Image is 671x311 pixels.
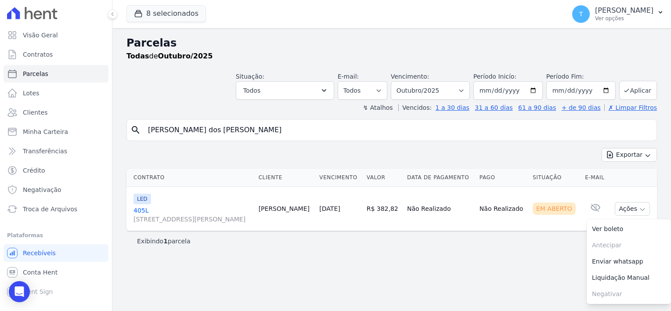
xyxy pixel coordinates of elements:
b: 1 [163,238,168,245]
span: Troca de Arquivos [23,205,77,213]
label: Situação: [236,73,264,80]
th: Contrato [126,169,255,187]
a: 1 a 30 dias [436,104,469,111]
th: Cliente [255,169,316,187]
th: Situação [529,169,581,187]
td: [PERSON_NAME] [255,187,316,231]
th: Valor [363,169,404,187]
a: Parcelas [4,65,108,83]
p: [PERSON_NAME] [595,6,653,15]
span: Visão Geral [23,31,58,40]
a: Visão Geral [4,26,108,44]
label: E-mail: [338,73,359,80]
span: Clientes [23,108,47,117]
a: 61 a 90 dias [518,104,556,111]
input: Buscar por nome do lote ou do cliente [143,121,653,139]
p: Ver opções [595,15,653,22]
a: Recebíveis [4,244,108,262]
th: Data de Pagamento [404,169,476,187]
th: E-mail [581,169,609,187]
i: search [130,125,141,135]
span: T [579,11,583,17]
span: Minha Carteira [23,127,68,136]
a: Minha Carteira [4,123,108,141]
a: [DATE] [319,205,340,212]
a: Ver boleto [587,221,671,237]
button: Aplicar [619,81,657,100]
span: [STREET_ADDRESS][PERSON_NAME] [133,215,252,224]
a: Transferências [4,142,108,160]
div: Em Aberto [533,203,576,215]
td: Não Realizado [404,187,476,231]
p: Exibindo parcela [137,237,191,246]
label: Período Fim: [546,72,616,81]
span: Recebíveis [23,249,56,257]
a: Conta Hent [4,264,108,281]
td: Não Realizado [476,187,529,231]
a: Contratos [4,46,108,63]
span: Transferências [23,147,67,155]
span: Lotes [23,89,40,98]
a: 405L[STREET_ADDRESS][PERSON_NAME] [133,206,252,224]
button: 8 selecionados [126,5,206,22]
span: Parcelas [23,69,48,78]
a: Clientes [4,104,108,121]
label: ↯ Atalhos [363,104,393,111]
button: T [PERSON_NAME] Ver opções [565,2,671,26]
button: Todos [236,81,334,100]
h2: Parcelas [126,35,657,51]
div: Plataformas [7,230,105,241]
td: R$ 382,82 [363,187,404,231]
p: de [126,51,213,61]
span: Contratos [23,50,53,59]
a: Troca de Arquivos [4,200,108,218]
label: Vencimento: [391,73,429,80]
span: Conta Hent [23,268,58,277]
span: LED [133,194,151,204]
div: Open Intercom Messenger [9,281,30,302]
span: Todos [243,85,260,96]
a: Negativação [4,181,108,199]
th: Pago [476,169,529,187]
label: Vencidos: [398,104,432,111]
a: Crédito [4,162,108,179]
button: Exportar [602,148,657,162]
strong: Todas [126,52,149,60]
th: Vencimento [316,169,363,187]
a: ✗ Limpar Filtros [604,104,657,111]
label: Período Inicío: [473,73,516,80]
button: Ações [615,202,650,216]
strong: Outubro/2025 [158,52,213,60]
a: 31 a 60 dias [475,104,512,111]
span: Crédito [23,166,45,175]
span: Negativação [23,185,61,194]
a: + de 90 dias [562,104,601,111]
a: Lotes [4,84,108,102]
